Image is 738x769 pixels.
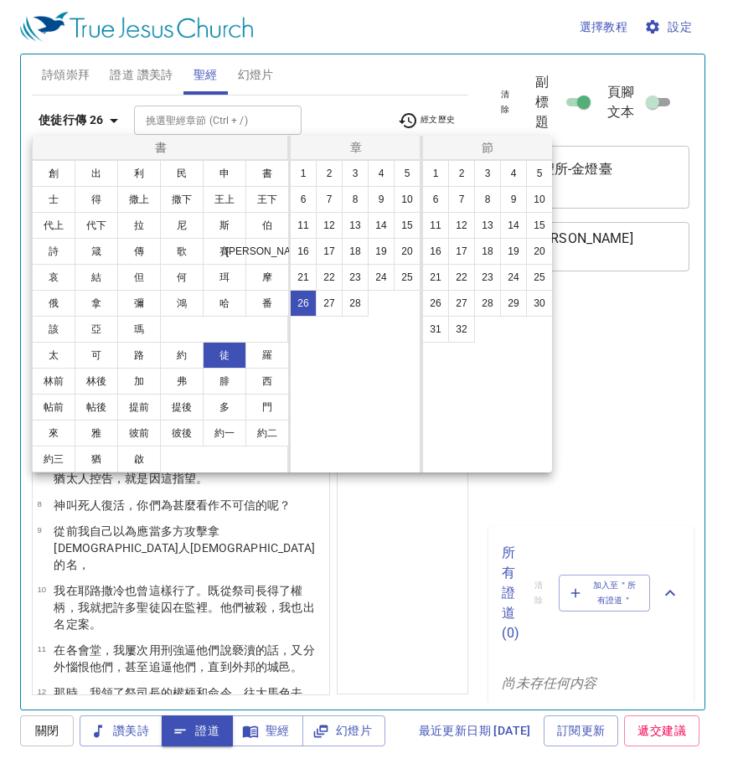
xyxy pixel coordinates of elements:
[290,160,317,187] button: 1
[75,212,118,239] button: 代下
[368,186,395,213] button: 9
[526,238,553,265] button: 20
[75,420,118,446] button: 雅
[316,290,343,317] button: 27
[342,160,369,187] button: 3
[474,290,501,317] button: 28
[203,420,246,446] button: 約一
[75,394,118,421] button: 帖後
[32,238,75,265] button: 詩
[117,342,161,369] button: 路
[117,394,161,421] button: 提前
[422,264,449,291] button: 21
[75,342,118,369] button: 可
[368,238,395,265] button: 19
[422,212,449,239] button: 11
[500,212,527,239] button: 14
[117,446,161,472] button: 啟
[203,342,246,369] button: 徒
[245,342,289,369] button: 羅
[526,160,553,187] button: 5
[448,264,475,291] button: 22
[75,368,118,395] button: 林後
[316,160,343,187] button: 2
[290,186,317,213] button: 6
[316,264,343,291] button: 22
[117,160,161,187] button: 利
[117,238,161,265] button: 傳
[117,212,161,239] button: 拉
[117,264,161,291] button: 但
[448,186,475,213] button: 7
[474,186,501,213] button: 8
[394,160,421,187] button: 5
[203,238,246,265] button: 賽
[290,290,317,317] button: 26
[422,316,449,343] button: 31
[245,186,289,213] button: 王下
[75,316,118,343] button: 亞
[117,420,161,446] button: 彼前
[394,212,421,239] button: 15
[500,238,527,265] button: 19
[203,264,246,291] button: 珥
[448,290,475,317] button: 27
[32,160,75,187] button: 創
[245,264,289,291] button: 摩
[160,290,204,317] button: 鴻
[290,238,317,265] button: 16
[422,160,449,187] button: 1
[160,238,204,265] button: 歌
[117,290,161,317] button: 彌
[474,264,501,291] button: 23
[245,394,289,421] button: 門
[203,394,246,421] button: 多
[342,264,369,291] button: 23
[474,212,501,239] button: 13
[75,446,118,472] button: 猶
[160,264,204,291] button: 何
[316,186,343,213] button: 7
[368,160,395,187] button: 4
[245,160,289,187] button: 書
[394,186,421,213] button: 10
[203,212,246,239] button: 斯
[448,160,475,187] button: 2
[36,139,286,156] p: 書
[316,212,343,239] button: 12
[526,290,553,317] button: 30
[245,420,289,446] button: 約二
[500,264,527,291] button: 24
[474,238,501,265] button: 18
[448,238,475,265] button: 17
[245,238,289,265] button: [PERSON_NAME]
[245,290,289,317] button: 番
[160,160,204,187] button: 民
[422,186,449,213] button: 6
[75,238,118,265] button: 箴
[245,212,289,239] button: 伯
[342,212,369,239] button: 13
[203,368,246,395] button: 腓
[448,212,475,239] button: 12
[32,420,75,446] button: 來
[426,139,549,156] p: 節
[32,342,75,369] button: 太
[160,342,204,369] button: 約
[316,238,343,265] button: 17
[422,238,449,265] button: 16
[290,212,317,239] button: 11
[75,290,118,317] button: 拿
[394,238,421,265] button: 20
[500,290,527,317] button: 29
[32,368,75,395] button: 林前
[117,316,161,343] button: 瑪
[160,186,204,213] button: 撒下
[32,394,75,421] button: 帖前
[160,420,204,446] button: 彼後
[368,264,395,291] button: 24
[75,186,118,213] button: 得
[526,212,553,239] button: 15
[32,290,75,317] button: 俄
[294,139,418,156] p: 章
